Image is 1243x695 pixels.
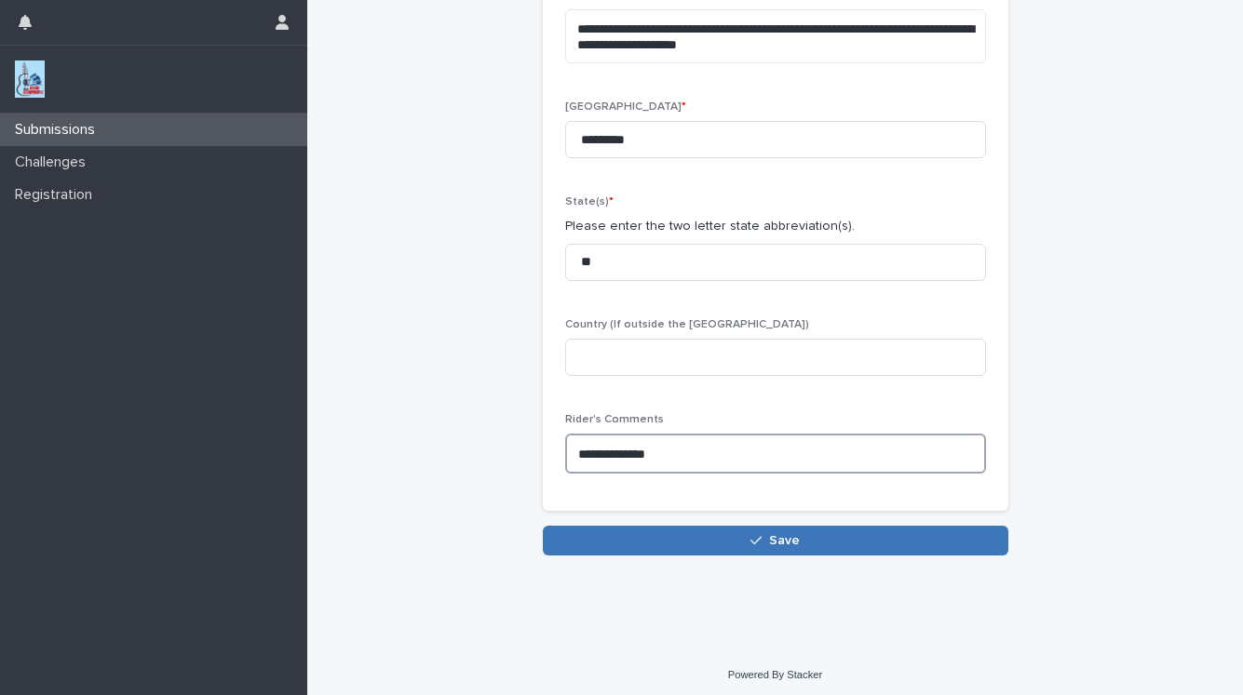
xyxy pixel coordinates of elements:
p: Please enter the two letter state abbreviation(s). [565,217,986,236]
span: State(s) [565,196,614,207]
p: Submissions [7,121,110,139]
img: jxsLJbdS1eYBI7rVAS4p [15,60,45,98]
a: Powered By Stacker [728,669,822,680]
span: Country (If outside the [GEOGRAPHIC_DATA]) [565,319,809,330]
span: Rider's Comments [565,414,664,425]
button: Save [543,526,1008,555]
p: Registration [7,186,107,204]
p: Challenges [7,154,101,171]
span: [GEOGRAPHIC_DATA] [565,101,686,113]
span: Save [769,534,800,547]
